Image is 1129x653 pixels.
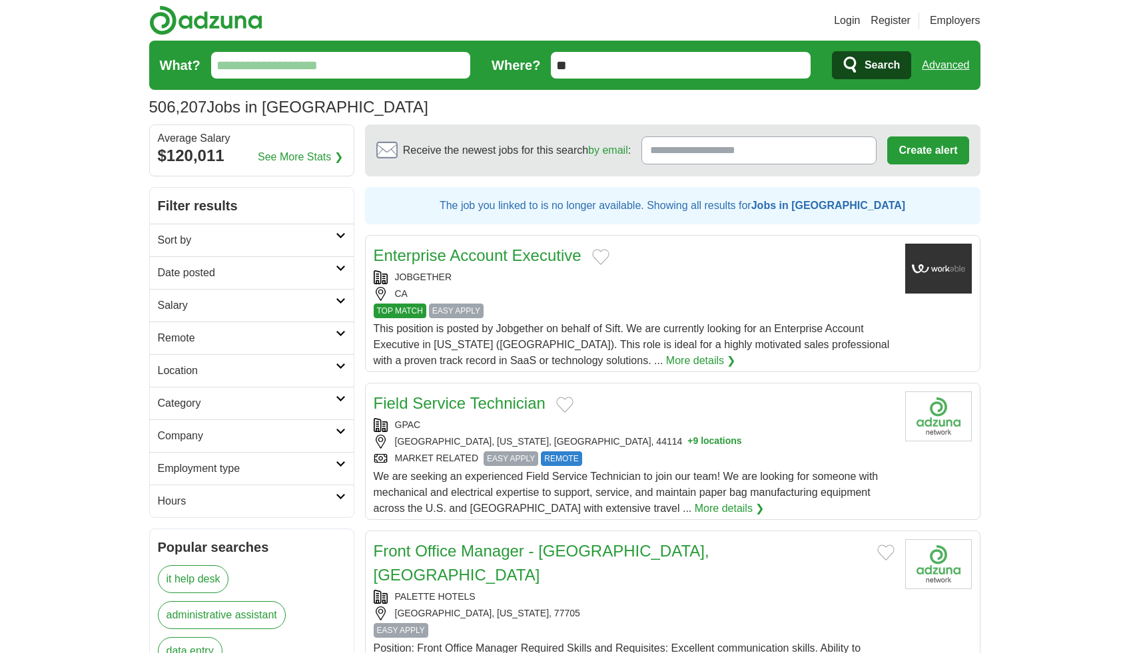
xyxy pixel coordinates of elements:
img: Company logo [905,539,972,589]
span: + [687,435,693,449]
a: More details ❯ [695,501,765,517]
div: GPAC [374,418,895,432]
a: See More Stats ❯ [258,149,343,165]
span: TOP MATCH [374,304,426,318]
a: Register [871,13,911,29]
a: Category [150,387,354,419]
a: Company [150,419,354,452]
span: This position is posted by Jobgether on behalf of Sift. We are currently looking for an Enterpris... [374,323,890,366]
img: Company logo [905,244,972,294]
label: Where? [492,55,540,75]
h2: Salary [158,298,336,314]
a: administrative assistant [158,601,286,629]
div: CA [374,287,895,301]
span: Receive the newest jobs for this search : [403,142,631,158]
button: Search [832,51,911,79]
span: EASY APPLY [484,451,538,466]
label: What? [160,55,200,75]
a: Employment type [150,452,354,485]
div: [GEOGRAPHIC_DATA], [US_STATE], 77705 [374,606,895,620]
a: More details ❯ [666,353,736,369]
button: Add to favorite jobs [592,249,609,265]
h2: Location [158,363,336,379]
h2: Hours [158,493,336,509]
a: Location [150,354,354,387]
img: Adzuna logo [149,5,262,35]
a: Advanced [922,52,969,79]
a: Remote [150,322,354,354]
button: Create alert [887,136,968,164]
div: [GEOGRAPHIC_DATA], [US_STATE], [GEOGRAPHIC_DATA], 44114 [374,435,895,449]
a: Login [834,13,860,29]
a: Sort by [150,224,354,256]
a: by email [588,144,628,156]
span: EASY APPLY [429,304,484,318]
a: Date posted [150,256,354,289]
img: Company logo [905,391,972,441]
h2: Company [158,428,336,444]
h1: Jobs in [GEOGRAPHIC_DATA] [149,98,428,116]
h2: Remote [158,330,336,346]
button: Add to favorite jobs [556,397,573,413]
div: JOBGETHER [374,270,895,284]
a: Salary [150,289,354,322]
strong: Jobs in [GEOGRAPHIC_DATA] [751,200,905,211]
span: 506,207 [149,95,207,119]
h2: Popular searches [158,537,346,557]
span: REMOTE [541,451,581,466]
a: Employers [930,13,980,29]
div: $120,011 [158,144,346,168]
span: EASY APPLY [374,623,428,638]
div: The job you linked to is no longer available. Showing all results for [365,187,980,224]
a: Hours [150,485,354,517]
button: Add to favorite jobs [877,544,895,560]
h2: Employment type [158,461,336,477]
a: Field Service Technician [374,394,546,412]
div: Average Salary [158,133,346,144]
div: PALETTE HOTELS [374,590,895,604]
h2: Filter results [150,188,354,224]
span: We are seeking an experienced Field Service Technician to join our team! We are looking for someo... [374,471,879,514]
a: it help desk [158,565,229,593]
h2: Category [158,395,336,411]
h2: Sort by [158,232,336,248]
h2: Date posted [158,265,336,281]
a: Front Office Manager - [GEOGRAPHIC_DATA], [GEOGRAPHIC_DATA] [374,542,709,584]
span: Search [865,52,900,79]
a: Enterprise Account Executive [374,246,581,264]
button: +9 locations [687,435,741,449]
div: MARKET RELATED [374,451,895,466]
